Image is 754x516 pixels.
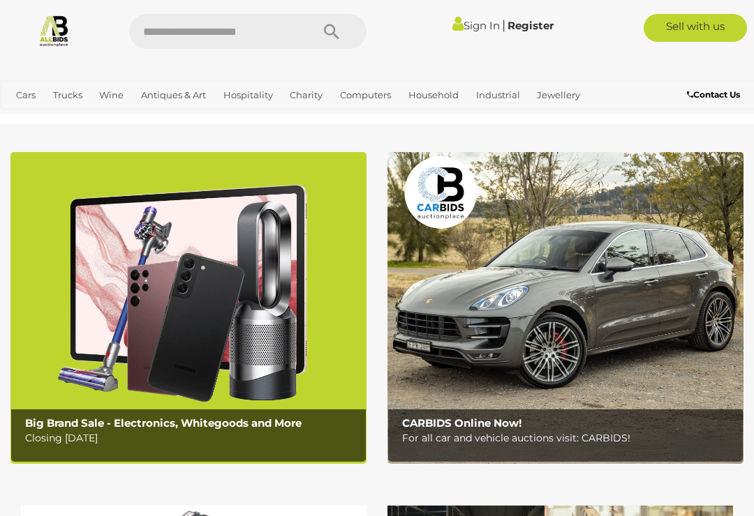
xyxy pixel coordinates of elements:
a: Household [403,84,464,107]
button: Search [297,14,367,49]
b: CARBIDS Online Now! [402,416,522,430]
a: Sports [54,107,94,130]
b: Big Brand Sale - Electronics, Whitegoods and More [25,416,302,430]
a: Sign In [452,19,500,32]
a: Register [508,19,554,32]
a: Computers [334,84,397,107]
a: Antiques & Art [135,84,212,107]
p: Closing [DATE] [25,430,359,447]
a: Contact Us [687,87,744,103]
a: Jewellery [531,84,586,107]
a: Industrial [471,84,526,107]
img: Allbids.com.au [38,14,71,47]
span: | [502,17,505,33]
img: Big Brand Sale - Electronics, Whitegoods and More [10,152,367,464]
a: Charity [284,84,328,107]
a: Cars [10,84,41,107]
b: Contact Us [687,89,740,100]
a: Wine [94,84,129,107]
a: CARBIDS Online Now! CARBIDS Online Now! For all car and vehicle auctions visit: CARBIDS! [387,152,744,464]
a: Office [10,107,48,130]
p: For all car and vehicle auctions visit: CARBIDS! [402,430,736,447]
img: CARBIDS Online Now! [387,152,744,464]
a: [GEOGRAPHIC_DATA] [100,107,210,130]
a: Trucks [47,84,88,107]
a: Big Brand Sale - Electronics, Whitegoods and More Big Brand Sale - Electronics, Whitegoods and Mo... [10,152,367,464]
a: Sell with us [644,14,748,42]
a: Hospitality [218,84,279,107]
